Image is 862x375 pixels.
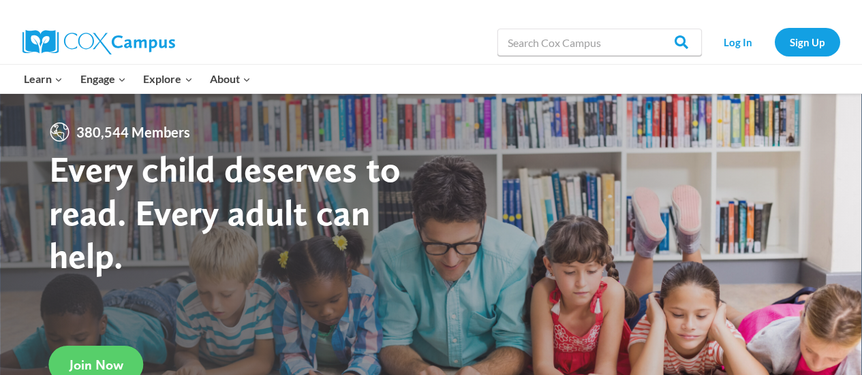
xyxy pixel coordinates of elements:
[210,70,251,88] span: About
[709,28,840,56] nav: Secondary Navigation
[22,30,175,54] img: Cox Campus
[70,357,123,373] span: Join Now
[775,28,840,56] a: Sign Up
[497,29,702,56] input: Search Cox Campus
[709,28,768,56] a: Log In
[71,121,196,143] span: 380,544 Members
[80,70,126,88] span: Engage
[16,65,260,93] nav: Primary Navigation
[49,147,401,277] strong: Every child deserves to read. Every adult can help.
[143,70,192,88] span: Explore
[24,70,63,88] span: Learn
